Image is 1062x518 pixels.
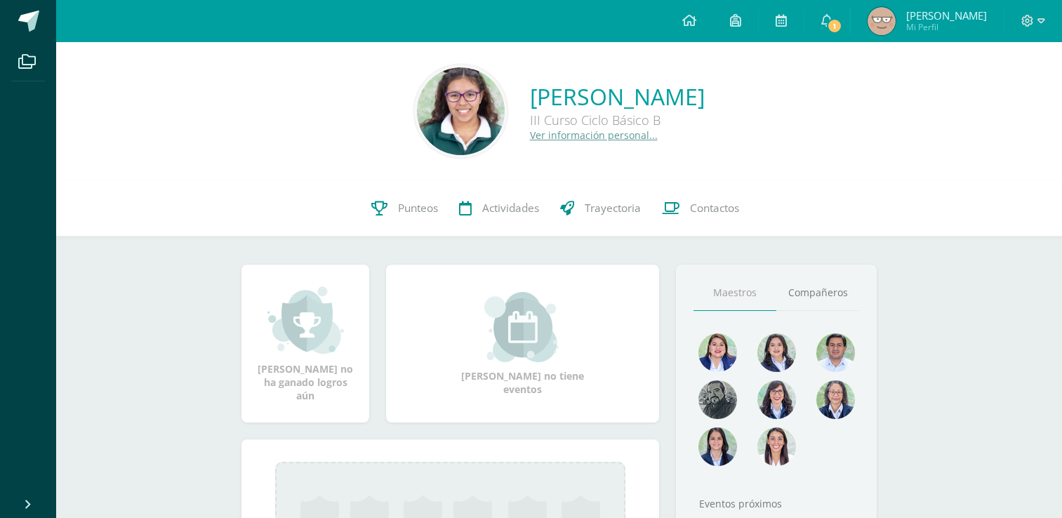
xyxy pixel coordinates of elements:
[690,201,739,215] span: Contactos
[484,292,561,362] img: event_small.png
[868,7,896,35] img: b08fa849ce700c2446fec7341b01b967.png
[816,380,855,419] img: 68491b968eaf45af92dd3338bd9092c6.png
[530,128,658,142] a: Ver información personal...
[267,285,344,355] img: achievement_small.png
[757,333,796,372] img: 45e5189d4be9c73150df86acb3c68ab9.png
[698,380,737,419] img: 4179e05c207095638826b52d0d6e7b97.png
[550,180,651,237] a: Trayectoria
[585,201,641,215] span: Trayectoria
[530,81,705,112] a: [PERSON_NAME]
[776,275,859,311] a: Compañeros
[651,180,750,237] a: Contactos
[827,18,842,34] span: 1
[698,333,737,372] img: 135afc2e3c36cc19cf7f4a6ffd4441d1.png
[255,285,355,402] div: [PERSON_NAME] no ha ganado logros aún
[816,333,855,372] img: 1e7bfa517bf798cc96a9d855bf172288.png
[698,427,737,466] img: d4e0c534ae446c0d00535d3bb96704e9.png
[482,201,539,215] span: Actividades
[449,180,550,237] a: Actividades
[417,67,505,155] img: 1c486c33b8bd52ac03df331010ae2e62.png
[693,497,859,510] div: Eventos próximos
[693,275,776,311] a: Maestros
[906,21,987,33] span: Mi Perfil
[757,427,796,466] img: 38d188cc98c34aa903096de2d1c9671e.png
[453,292,593,396] div: [PERSON_NAME] no tiene eventos
[530,112,705,128] div: III Curso Ciclo Básico B
[906,8,987,22] span: [PERSON_NAME]
[361,180,449,237] a: Punteos
[398,201,438,215] span: Punteos
[757,380,796,419] img: b1da893d1b21f2b9f45fcdf5240f8abd.png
